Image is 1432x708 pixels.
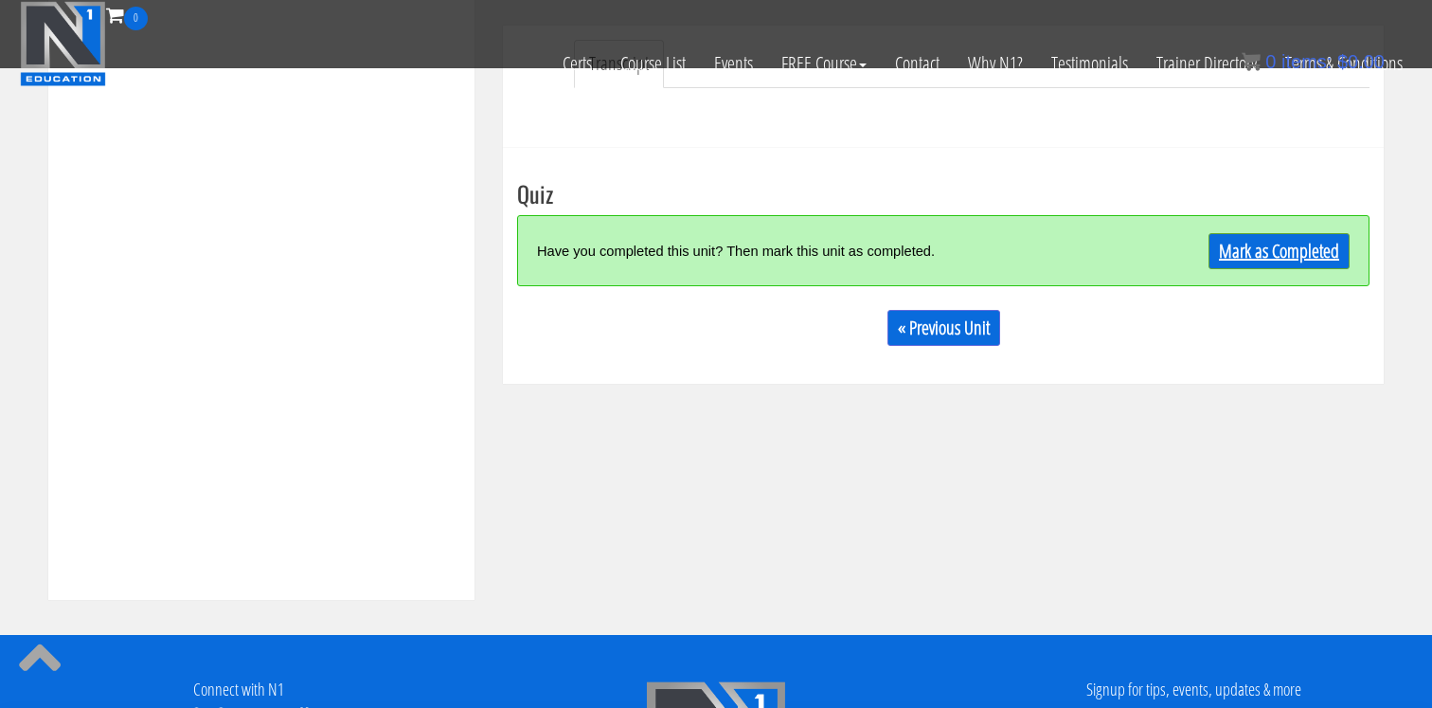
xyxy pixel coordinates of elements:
[106,2,148,27] a: 0
[700,30,767,97] a: Events
[1337,51,1385,72] bdi: 0.00
[124,7,148,30] span: 0
[1271,30,1417,97] a: Terms & Conditions
[954,30,1037,97] a: Why N1?
[1142,30,1271,97] a: Trainer Directory
[767,30,881,97] a: FREE Course
[517,181,1369,206] h3: Quiz
[1037,30,1142,97] a: Testimonials
[537,230,1137,271] div: Have you completed this unit? Then mark this unit as completed.
[1242,51,1385,72] a: 0 items: $0.00
[1281,51,1332,72] span: items:
[606,30,700,97] a: Course List
[1242,52,1261,71] img: icon11.png
[887,310,1000,346] a: « Previous Unit
[881,30,954,97] a: Contact
[1265,51,1276,72] span: 0
[1337,51,1348,72] span: $
[1208,233,1350,269] a: Mark as Completed
[969,681,1418,699] h4: Signup for tips, events, updates & more
[20,1,106,86] img: n1-education
[548,30,606,97] a: Certs
[14,681,463,699] h4: Connect with N1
